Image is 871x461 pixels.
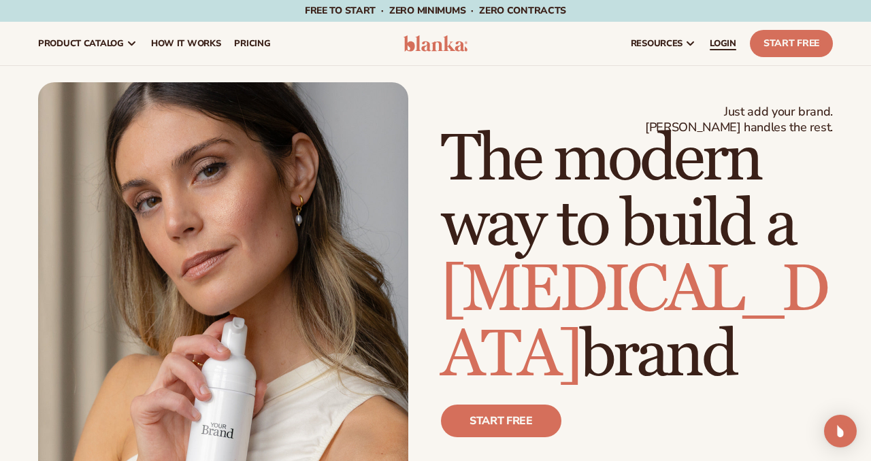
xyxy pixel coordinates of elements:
[227,22,277,65] a: pricing
[645,104,833,136] span: Just add your brand. [PERSON_NAME] handles the rest.
[305,4,566,17] span: Free to start · ZERO minimums · ZERO contracts
[710,38,736,49] span: LOGIN
[31,22,144,65] a: product catalog
[441,127,833,388] h1: The modern way to build a brand
[441,405,561,437] a: Start free
[441,250,827,395] span: [MEDICAL_DATA]
[631,38,683,49] span: resources
[38,38,124,49] span: product catalog
[144,22,228,65] a: How It Works
[234,38,270,49] span: pricing
[151,38,221,49] span: How It Works
[404,35,467,52] img: logo
[624,22,703,65] a: resources
[824,415,857,447] div: Open Intercom Messenger
[750,30,833,57] a: Start Free
[703,22,743,65] a: LOGIN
